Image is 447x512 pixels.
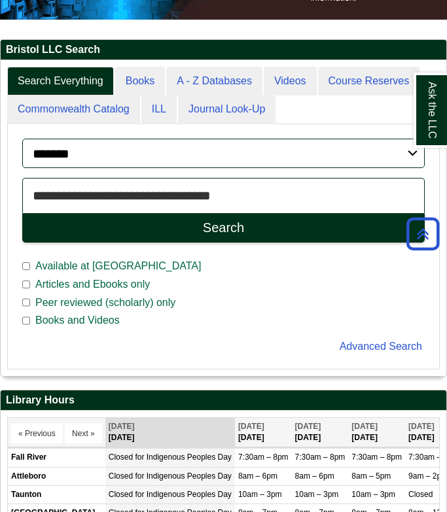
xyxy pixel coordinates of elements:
span: 7:30am – 8pm [351,452,402,462]
span: Peer reviewed (scholarly) only [30,295,181,311]
span: [DATE] [238,422,264,431]
span: Closed [109,490,133,499]
span: 8am – 6pm [295,471,334,481]
button: « Previous [11,424,63,443]
a: Advanced Search [340,341,422,352]
button: Next » [65,424,102,443]
span: Closed [408,490,433,499]
span: Closed [109,452,133,462]
input: Articles and Ebooks only [22,279,30,290]
input: Available at [GEOGRAPHIC_DATA] [22,260,30,272]
span: Closed [109,471,133,481]
a: Back to Top [402,225,444,243]
a: A - Z Databases [166,67,262,96]
a: Commonwealth Catalog [7,95,140,124]
span: 10am – 3pm [238,490,282,499]
input: Peer reviewed (scholarly) only [22,297,30,309]
span: 10am – 3pm [351,490,395,499]
input: Books and Videos [22,315,30,327]
td: Taunton [8,485,105,503]
span: Articles and Ebooks only [30,277,155,292]
button: Search [22,213,425,243]
span: 8am – 6pm [238,471,277,481]
span: 8am – 5pm [351,471,391,481]
h2: Library Hours [1,390,446,411]
th: [DATE] [348,418,405,447]
span: [DATE] [109,422,135,431]
td: Fall River [8,449,105,467]
span: for Indigenous Peoples Day [135,471,231,481]
td: Attleboro [8,467,105,485]
a: Search Everything [7,67,114,96]
a: Videos [264,67,317,96]
span: [DATE] [408,422,435,431]
span: Books and Videos [30,313,125,328]
th: [DATE] [235,418,292,447]
span: 7:30am – 8pm [295,452,346,462]
th: [DATE] [292,418,349,447]
div: Search [203,220,244,235]
a: Journal Look-Up [178,95,276,124]
a: Books [115,67,165,96]
span: [DATE] [295,422,321,431]
span: for Indigenous Peoples Day [135,452,231,462]
span: Available at [GEOGRAPHIC_DATA] [30,258,206,274]
span: [DATE] [351,422,378,431]
span: for Indigenous Peoples Day [135,490,231,499]
th: [DATE] [105,418,235,447]
span: 10am – 3pm [295,490,339,499]
a: Course Reserves [318,67,420,96]
h2: Bristol LLC Search [1,40,446,60]
span: 7:30am – 8pm [238,452,289,462]
a: ILL [141,95,177,124]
